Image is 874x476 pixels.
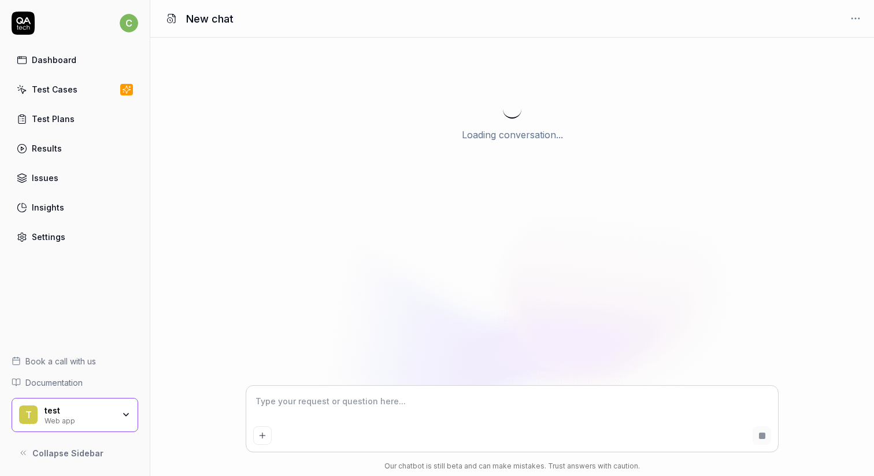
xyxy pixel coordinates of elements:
div: Insights [32,201,64,213]
a: Issues [12,167,138,189]
p: Loading conversation... [462,128,563,142]
div: Dashboard [32,54,76,66]
span: Collapse Sidebar [32,447,103,459]
div: Web app [45,415,114,425]
button: c [120,12,138,35]
button: Add attachment [253,426,272,445]
div: Results [32,142,62,154]
a: Documentation [12,377,138,389]
a: Settings [12,226,138,248]
div: Issues [32,172,58,184]
div: Test Cases [32,83,77,95]
span: c [120,14,138,32]
button: ttestWeb app [12,398,138,433]
span: Book a call with us [25,355,96,367]
a: Results [12,137,138,160]
div: Settings [32,231,65,243]
a: Insights [12,196,138,219]
span: t [19,405,38,424]
button: Collapse Sidebar [12,441,138,464]
a: Test Plans [12,108,138,130]
a: Dashboard [12,49,138,71]
span: Documentation [25,377,83,389]
div: Test Plans [32,113,75,125]
div: test [45,405,114,416]
div: Our chatbot is still beta and can make mistakes. Trust answers with caution. [246,461,778,471]
h1: New chat [186,11,234,27]
a: Test Cases [12,78,138,101]
a: Book a call with us [12,355,138,367]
